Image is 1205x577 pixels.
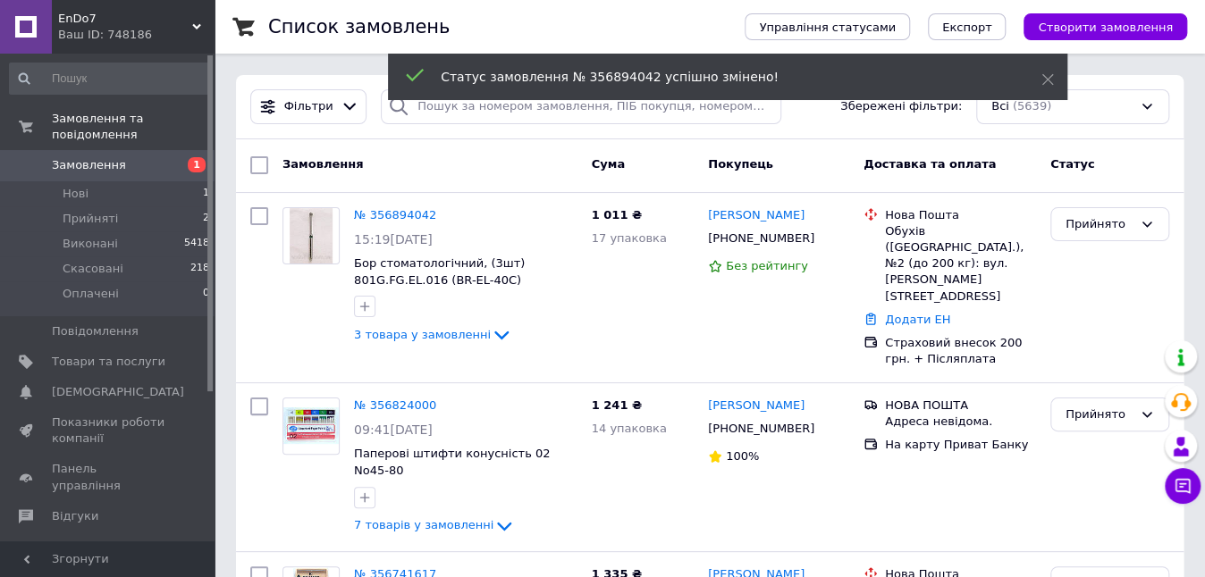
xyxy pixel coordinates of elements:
[1024,13,1187,40] button: Створити замовлення
[885,313,950,326] a: Додати ЕН
[203,286,209,302] span: 0
[354,518,515,531] a: 7 товарів у замовленні
[52,157,126,173] span: Замовлення
[354,208,436,222] a: № 356894042
[52,354,165,370] span: Товари та послуги
[63,261,123,277] span: Скасовані
[354,518,493,531] span: 7 товарів у замовленні
[1066,215,1133,234] div: Прийнято
[592,208,642,222] span: 1 011 ₴
[381,89,781,124] input: Пошук за номером замовлення, ПІБ покупця, номером телефону, Email, номером накладної
[58,27,215,43] div: Ваш ID: 748186
[354,232,433,247] span: 15:19[DATE]
[708,207,805,224] a: [PERSON_NAME]
[708,397,805,414] a: [PERSON_NAME]
[991,98,1009,115] span: Всі
[203,186,209,202] span: 1
[354,328,491,341] span: 3 товара у замовленні
[63,211,118,227] span: Прийняті
[282,207,340,264] a: Фото товару
[704,227,818,250] div: [PHONE_NUMBER]
[441,68,997,86] div: Статус замовлення № 356894042 успішно змінено!
[52,539,100,555] span: Покупці
[942,21,992,34] span: Експорт
[885,223,1036,305] div: Обухів ([GEOGRAPHIC_DATA].), №2 (до 200 кг): вул. [PERSON_NAME][STREET_ADDRESS]
[864,157,996,171] span: Доставка та оплата
[282,157,363,171] span: Замовлення
[354,398,436,412] a: № 356824000
[1050,157,1095,171] span: Статус
[63,186,88,202] span: Нові
[52,461,165,493] span: Панель управління
[354,328,512,341] a: 3 товара у замовленні
[52,323,139,339] span: Повідомлення
[708,157,773,171] span: Покупець
[268,16,450,38] h1: Список замовлень
[885,397,1036,414] div: НОВА ПОШТА
[592,157,625,171] span: Cума
[9,63,211,95] input: Пошук
[63,236,118,252] span: Виконані
[1038,21,1173,34] span: Створити замовлення
[188,157,206,172] span: 1
[354,256,525,303] a: Бор стоматологічний, (3шт) 801G.FG.EL.016 (BR-EL-40C) CROSSTECH
[759,21,896,34] span: Управління статусами
[203,211,209,227] span: 2
[704,417,818,440] div: [PHONE_NUMBER]
[282,397,340,455] a: Фото товару
[726,449,759,463] span: 100%
[840,98,962,115] span: Збережені фільтри:
[290,208,333,263] img: Фото товару
[745,13,910,40] button: Управління статусами
[63,286,119,302] span: Оплачені
[885,207,1036,223] div: Нова Пошта
[184,236,209,252] span: 5418
[52,414,165,447] span: Показники роботи компанії
[1013,99,1051,113] span: (5639)
[58,11,192,27] span: EnDo7
[1006,20,1187,33] a: Створити замовлення
[726,259,808,272] span: Без рейтингу
[592,231,667,245] span: 17 упаковка
[283,407,339,444] img: Фото товару
[592,422,667,435] span: 14 упаковка
[52,508,98,524] span: Відгуки
[592,398,642,412] span: 1 241 ₴
[52,384,184,400] span: [DEMOGRAPHIC_DATA]
[885,414,1036,430] div: Адреса невідома.
[885,335,1036,367] div: Страховий внесок 200 грн. + Післяплата
[928,13,1007,40] button: Експорт
[190,261,209,277] span: 218
[354,447,558,477] a: Паперові штифти конусність 02 No45-80
[284,98,333,115] span: Фільтри
[52,111,215,143] span: Замовлення та повідомлення
[885,437,1036,453] div: На карту Приват Банку
[1066,406,1133,424] div: Прийнято
[1165,468,1201,504] button: Чат з покупцем
[354,422,433,437] span: 09:41[DATE]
